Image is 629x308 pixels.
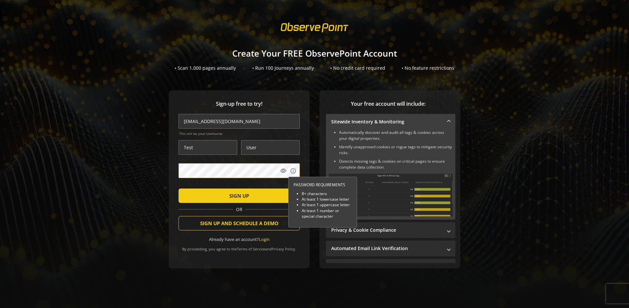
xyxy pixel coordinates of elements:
div: • No feature restrictions [402,65,454,71]
a: Privacy Policy [272,246,295,251]
li: Identify unapproved cookies or rogue tags to mitigate security risks. [339,144,453,156]
div: Already have an account? [179,236,300,243]
input: Email Address (name@work-email.com) * [179,114,300,129]
li: At least 1 uppercase letter [302,202,352,208]
span: Your free account will include: [326,100,450,108]
span: SIGN UP [229,190,249,202]
mat-expansion-panel-header: Automated Email Link Verification [326,241,455,256]
a: Login [259,236,270,242]
span: This will be your Username [179,131,300,136]
a: Terms of Service [237,246,265,251]
div: By proceeding, you agree to the and . [179,242,300,251]
button: SIGN UP [179,189,300,203]
span: Sign-up free to try! [179,100,300,108]
mat-icon: info [290,168,296,174]
div: • No credit card required [330,65,385,71]
img: Sitewide Inventory & Monitoring [329,173,453,216]
mat-panel-title: Automated Email Link Verification [331,245,442,252]
input: Last Name * [241,140,300,155]
li: Automatically discover and audit all tags & cookies across your digital properties. [339,130,453,141]
mat-panel-title: Sitewide Inventory & Monitoring [331,118,442,125]
li: 8+ characters [302,191,352,196]
div: PASSWORD REQUIREMENTS [294,182,352,188]
mat-expansion-panel-header: Performance Monitoring with Web Vitals [326,259,455,275]
li: At least 1 number or special character [302,208,352,219]
div: Sitewide Inventory & Monitoring [326,130,455,220]
li: At least 1 lowercase letter [302,197,352,202]
button: SIGN UP AND SCHEDULE A DEMO [179,216,300,230]
mat-expansion-panel-header: Privacy & Cookie Compliance [326,222,455,238]
div: • Scan 1,000 pages annually [175,65,236,71]
input: First Name * [179,140,237,155]
span: SIGN UP AND SCHEDULE A DEMO [200,217,278,229]
li: Detects missing tags & cookies on critical pages to ensure complete data collection. [339,158,453,170]
span: OR [233,206,245,213]
div: • Run 100 Journeys annually [252,65,314,71]
mat-icon: visibility [280,168,287,174]
mat-expansion-panel-header: Sitewide Inventory & Monitoring [326,114,455,130]
mat-panel-title: Privacy & Cookie Compliance [331,227,442,233]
